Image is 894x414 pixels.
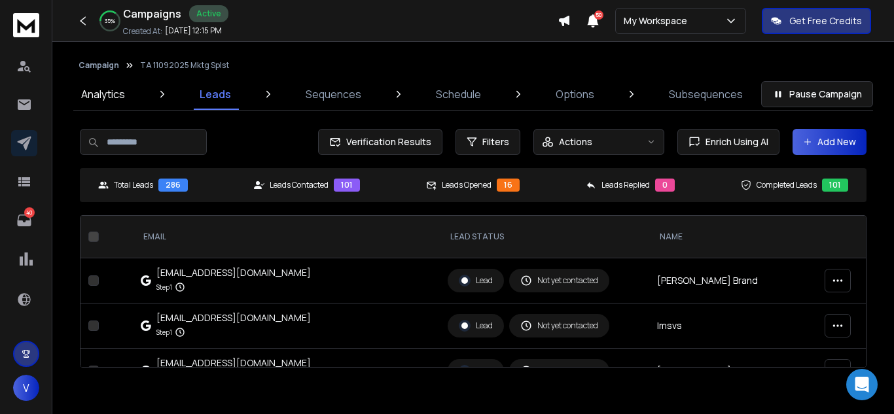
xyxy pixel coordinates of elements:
p: Leads Contacted [270,180,329,190]
p: Step 1 [156,281,172,294]
td: Imsvs [649,303,817,349]
th: LEAD STATUS [440,216,649,258]
div: Lead [459,365,493,377]
p: Sequences [306,86,361,102]
p: Get Free Credits [789,14,862,27]
div: 101 [822,179,848,192]
h1: Campaigns [123,6,181,22]
span: Filters [482,135,509,148]
th: NAME [649,216,817,258]
p: Completed Leads [757,180,817,190]
span: Enrich Using AI [700,135,768,148]
p: TA 11092025 Mktg Splst [140,60,229,71]
div: Not yet contacted [520,365,598,377]
button: Add New [793,129,867,155]
a: Analytics [73,78,133,110]
img: logo [13,13,39,37]
p: My Workspace [624,14,692,27]
div: Lead [459,275,493,286]
div: Open Intercom Messenger [846,369,878,400]
button: Campaign [79,60,119,71]
a: Schedule [428,78,489,110]
button: V [13,375,39,401]
p: Actions [559,135,592,148]
button: Pause Campaign [761,81,873,107]
span: 50 [594,10,603,20]
div: 101 [334,179,360,192]
div: Active [189,5,228,22]
p: Options [556,86,594,102]
div: 0 [655,179,675,192]
div: 286 [158,179,188,192]
td: [PERSON_NAME] Brand [649,258,817,303]
span: Verification Results [341,135,431,148]
p: 40 [24,207,35,218]
a: 40 [11,207,37,233]
p: Leads Replied [601,180,650,190]
p: 35 % [105,17,115,25]
button: Get Free Credits [762,8,871,34]
p: Leads Opened [442,180,492,190]
p: Leads [200,86,231,102]
a: Sequences [298,78,369,110]
div: Not yet contacted [520,320,598,332]
p: Analytics [81,86,125,102]
p: Step 1 [156,326,172,339]
p: [DATE] 12:15 PM [165,26,222,36]
p: Total Leads [114,180,153,190]
div: [EMAIL_ADDRESS][DOMAIN_NAME] [156,311,311,324]
a: Options [548,78,602,110]
td: [PERSON_NAME] [649,349,817,394]
button: Verification Results [318,129,442,155]
div: Not yet contacted [520,275,598,286]
div: [EMAIL_ADDRESS][DOMAIN_NAME] [156,356,311,370]
div: 16 [497,179,520,192]
a: Subsequences [661,78,751,110]
p: Subsequences [669,86,743,102]
div: Lead [459,320,493,332]
a: Leads [192,78,239,110]
button: Enrich Using AI [677,129,779,155]
p: Schedule [436,86,481,102]
th: EMAIL [133,216,440,258]
button: Filters [456,129,520,155]
div: [EMAIL_ADDRESS][DOMAIN_NAME] [156,266,311,279]
p: Created At: [123,26,162,37]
